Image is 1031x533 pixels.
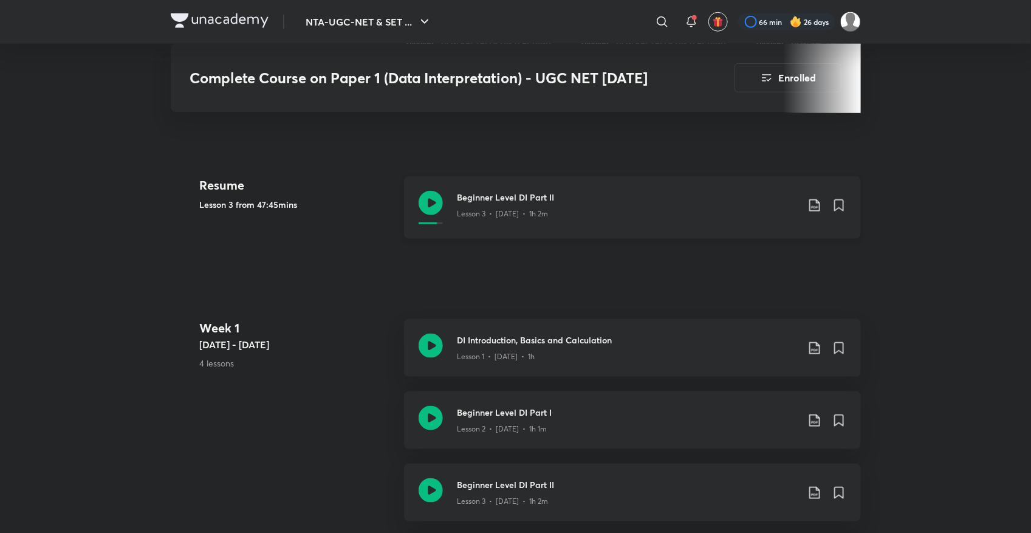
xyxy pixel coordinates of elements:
[457,406,798,419] h3: Beginner Level DI Part I
[457,334,798,346] h3: DI Introduction, Basics and Calculation
[200,337,394,352] h5: [DATE] - [DATE]
[299,10,439,34] button: NTA-UGC-NET & SET ...
[190,69,666,87] h3: Complete Course on Paper 1 (Data Interpretation) - UGC NET [DATE]
[713,16,724,27] img: avatar
[200,198,394,211] h5: Lesson 3 from 47:45mins
[171,13,269,28] img: Company Logo
[457,424,547,435] p: Lesson 2 • [DATE] • 1h 1m
[200,357,394,370] p: 4 lessons
[457,351,535,362] p: Lesson 1 • [DATE] • 1h
[457,478,798,491] h3: Beginner Level DI Part II
[200,319,394,337] h4: Week 1
[790,16,802,28] img: streak
[457,208,549,219] p: Lesson 3 • [DATE] • 1h 2m
[404,176,861,253] a: Beginner Level DI Part IILesson 3 • [DATE] • 1h 2m
[708,12,728,32] button: avatar
[840,12,861,32] img: Sakshi Nath
[200,176,394,194] h4: Resume
[404,391,861,464] a: Beginner Level DI Part ILesson 2 • [DATE] • 1h 1m
[457,496,549,507] p: Lesson 3 • [DATE] • 1h 2m
[735,63,841,92] button: Enrolled
[171,13,269,31] a: Company Logo
[457,191,798,204] h3: Beginner Level DI Part II
[404,319,861,391] a: DI Introduction, Basics and CalculationLesson 1 • [DATE] • 1h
